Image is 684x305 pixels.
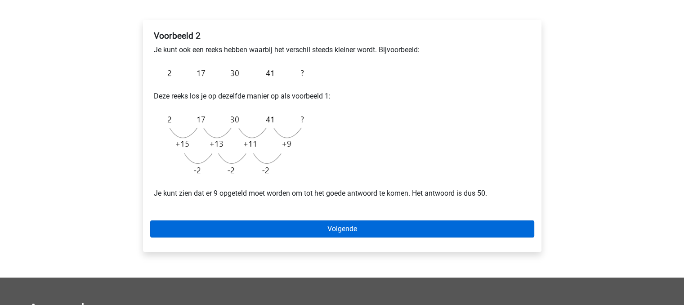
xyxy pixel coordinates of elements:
[154,31,201,41] b: Voorbeeld 2
[154,63,308,84] img: Monotonous_Example_2.png
[154,109,308,181] img: Monotonous_Example_2_2.png
[154,45,531,55] p: Je kunt ook een reeks hebben waarbij het verschil steeds kleiner wordt. Bijvoorbeeld:
[154,91,531,102] p: Deze reeks los je op dezelfde manier op als voorbeeld 1:
[154,188,531,199] p: Je kunt zien dat er 9 opgeteld moet worden om tot het goede antwoord te komen. Het antwoord is du...
[150,220,534,238] a: Volgende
